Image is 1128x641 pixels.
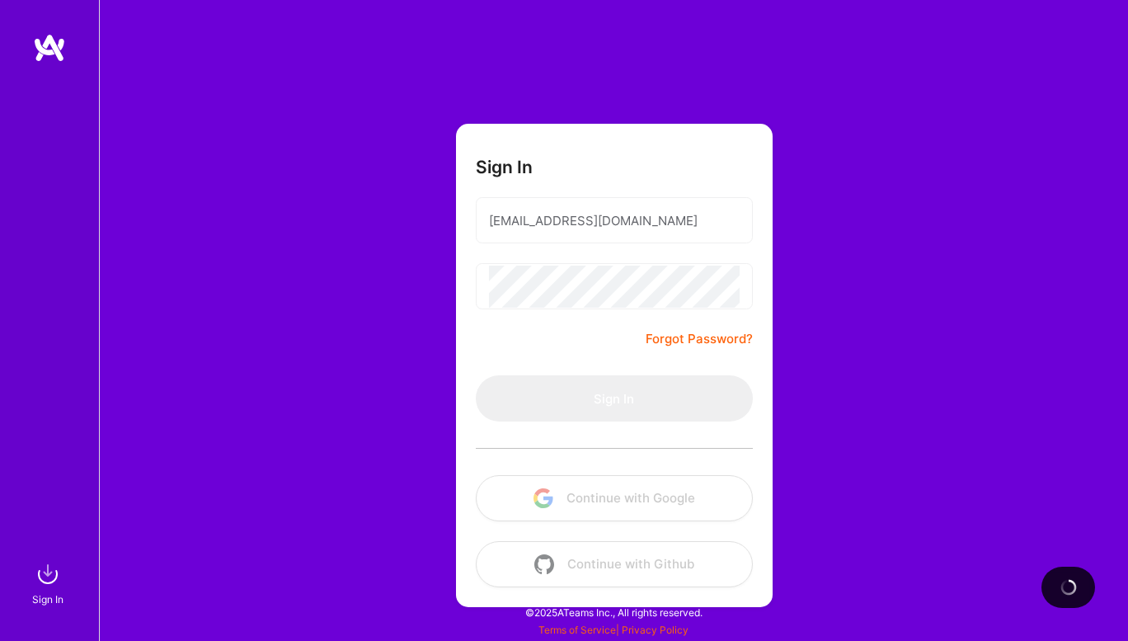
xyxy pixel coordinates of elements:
[476,375,753,422] button: Sign In
[99,592,1128,633] div: © 2025 ATeams Inc., All rights reserved.
[476,541,753,587] button: Continue with Github
[33,33,66,63] img: logo
[489,200,740,242] input: Email...
[622,624,689,636] a: Privacy Policy
[533,488,553,508] img: icon
[538,624,616,636] a: Terms of Service
[476,475,753,521] button: Continue with Google
[646,329,753,349] a: Forgot Password?
[35,558,64,608] a: sign inSign In
[534,554,554,574] img: icon
[32,591,63,608] div: Sign In
[31,558,64,591] img: sign in
[476,157,533,177] h3: Sign In
[1058,577,1079,597] img: loading
[538,624,689,636] span: |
